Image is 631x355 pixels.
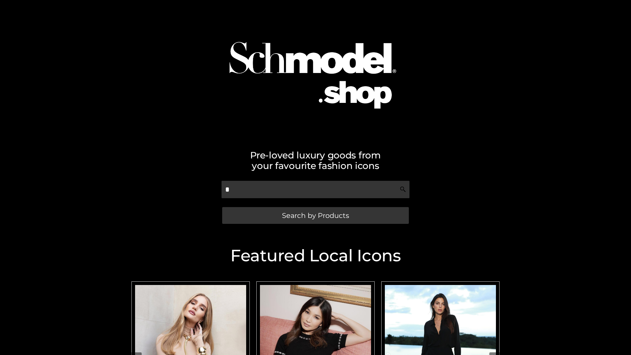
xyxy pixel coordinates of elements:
h2: Pre-loved luxury goods from your favourite fashion icons [128,150,503,171]
h2: Featured Local Icons​ [128,248,503,264]
a: Search by Products [222,207,409,224]
img: Search Icon [400,186,406,193]
span: Search by Products [282,212,349,219]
